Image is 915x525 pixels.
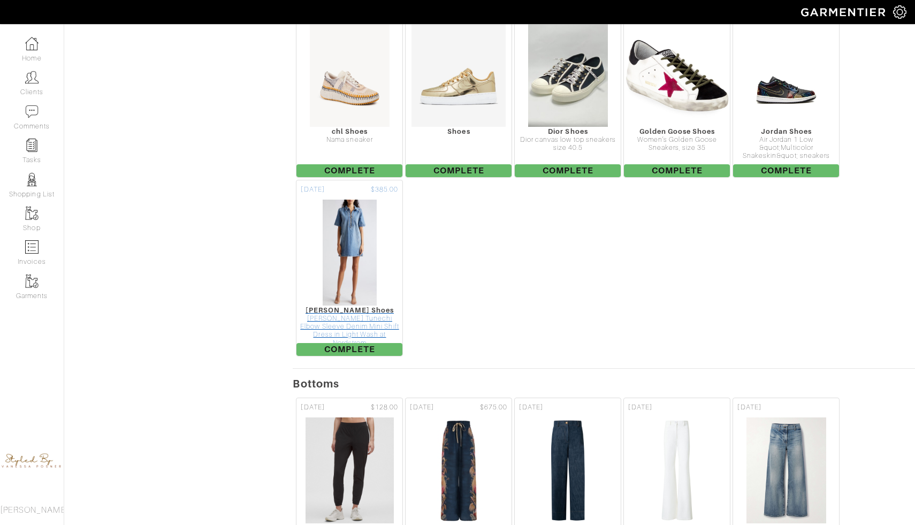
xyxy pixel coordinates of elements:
[480,402,507,413] span: $675.00
[293,377,915,390] h5: Bottoms
[296,343,402,356] span: Complete
[628,402,652,413] span: [DATE]
[25,240,39,254] img: orders-icon-0abe47150d42831381b5fb84f609e132dff9fe21cb692f30cb5eec754e2cba89.png
[624,164,730,177] span: Complete
[411,20,506,127] img: Pc4hRc4pEaoLKe1DK2WXzNXj
[515,164,621,177] span: Complete
[796,3,893,21] img: garmentier-logo-header-white-b43fb05a5012e4ada735d5af1a66efaba907eab6374d6393d1fbf88cb4ef424d.png
[405,417,512,524] img: Mfty5hVnb5GYB2nHFJknFGKe
[515,127,621,135] div: Dior Shoes
[406,164,512,177] span: Complete
[305,417,394,524] img: Ekn7Y9uLktsyiy3hQ7mtYHKg
[25,173,39,186] img: stylists-icon-eb353228a002819b7ec25b43dbf5f0378dd9e0616d9560372ff212230b889e62.png
[746,417,826,524] img: 8pa72sd3LLfwNMjKX3wn3DNR
[733,136,839,161] div: Air Jordan 1 Low &quot;Multicolor Snakeskin&quot; sneakers
[296,136,402,144] div: Nama sneaker
[296,306,402,314] div: [PERSON_NAME] Shoes
[624,127,730,135] div: Golden Goose Shoes
[746,20,827,127] img: GoEFR1PaGta9Kxmm5ZkB8HhP
[623,20,730,127] img: rN6MjfbmBLSPXbyMS89pC2zW
[25,37,39,50] img: dashboard-icon-dbcd8f5a0b271acd01030246c82b418ddd0df26cd7fceb0bd07c9910d44c42f6.png
[296,315,402,347] div: [PERSON_NAME] Tunechi Elbow Sleeve Denim Mini Shift Dress in Light Wash at Nordstrom
[371,402,398,413] span: $128.00
[528,20,608,127] img: F4ubXCRJ3oSbym8x4HoKpcuh
[296,127,402,135] div: chl Shoes
[301,185,324,195] span: [DATE]
[295,179,404,357] a: [DATE] $385.00 [PERSON_NAME] Shoes [PERSON_NAME] Tunechi Elbow Sleeve Denim Mini Shift Dress in L...
[25,71,39,84] img: clients-icon-6bae9207a08558b7cb47a8932f037763ab4055f8c8b6bfacd5dc20c3e0201464.png
[296,164,402,177] span: Complete
[528,417,608,524] img: ooprB578Bdq3fuQYjfD1yuvR
[322,199,377,306] img: iBgBCHUEjURuqjd62f2mrT9C
[637,417,718,524] img: Hc4JLbXFxMV2prMMLjEA3RGv
[25,207,39,220] img: garments-icon-b7da505a4dc4fd61783c78ac3ca0ef83fa9d6f193b1c9dc38574b1d14d53ca28.png
[733,127,839,135] div: Jordan Shoes
[25,275,39,288] img: garments-icon-b7da505a4dc4fd61783c78ac3ca0ef83fa9d6f193b1c9dc38574b1d14d53ca28.png
[737,402,761,413] span: [DATE]
[25,139,39,152] img: reminder-icon-8004d30b9f0a5d33ae49ab947aed9ed385cf756f9e5892f1edd6e32f2345188e.png
[893,5,906,19] img: gear-icon-white-bd11855cb880d31180b6d7d6211b90ccbf57a29d726f0c71d8c61bd08dd39cc2.png
[406,127,512,135] div: Shoes
[301,402,324,413] span: [DATE]
[624,136,730,153] div: Women’s Golden Goose Sneakers, size 35
[515,136,621,153] div: Dior canvas low top sneakers size 40.5
[309,20,390,127] img: cqdafWXZGT76W7j4piu7JFvc
[733,164,839,177] span: Complete
[410,402,433,413] span: [DATE]
[519,402,543,413] span: [DATE]
[371,185,398,195] span: $385.00
[25,105,39,118] img: comment-icon-a0a6a9ef722e966f86d9cbdc48e553b5cf19dbc54f86b18d962a5391bc8f6eb6.png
